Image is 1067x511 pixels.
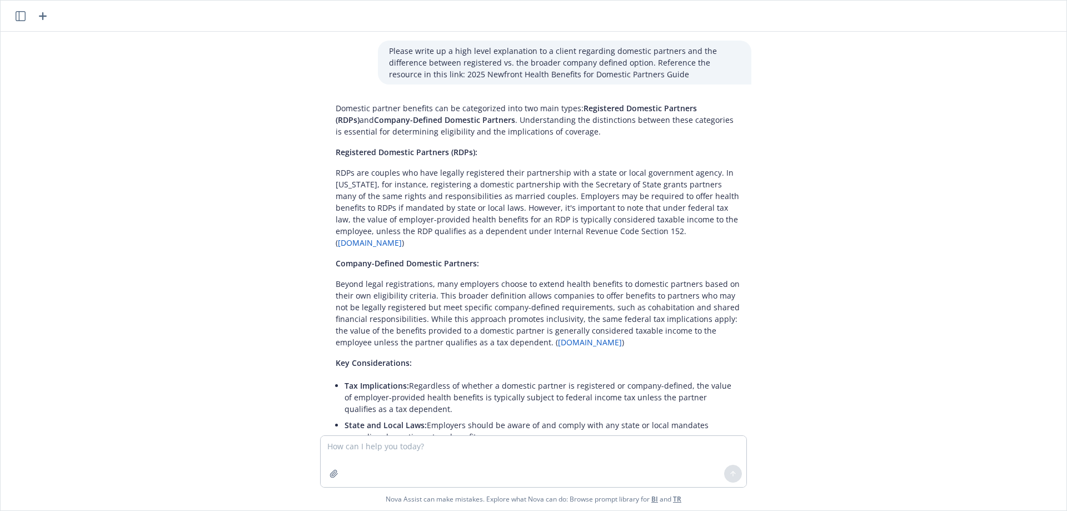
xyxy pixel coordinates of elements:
a: [DOMAIN_NAME] [558,337,622,348]
span: Registered Domestic Partners (RDPs): [336,147,477,157]
span: Key Considerations: [336,358,412,368]
span: Nova Assist can make mistakes. Explore what Nova can do: Browse prompt library for and [386,488,681,510]
p: RDPs are couples who have legally registered their partnership with a state or local government a... [336,167,740,249]
a: BI [651,494,658,504]
p: Please write up a high level explanation to a client regarding domestic partners and the differen... [389,45,740,80]
span: Company-Defined Domestic Partners [374,115,515,125]
a: TR [673,494,681,504]
p: Beyond legal registrations, many employers choose to extend health benefits to domestic partners ... [336,278,740,348]
span: State and Local Laws: [345,420,427,430]
a: [DOMAIN_NAME] [338,237,402,248]
p: Domestic partner benefits can be categorized into two main types: and . Understanding the distinc... [336,102,740,137]
span: Tax Implications: [345,380,409,391]
span: Company-Defined Domestic Partners: [336,258,479,269]
p: Employers should be aware of and comply with any state or local mandates regarding domestic partn... [345,419,740,443]
p: Regardless of whether a domestic partner is registered or company-defined, the value of employer-... [345,380,740,415]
